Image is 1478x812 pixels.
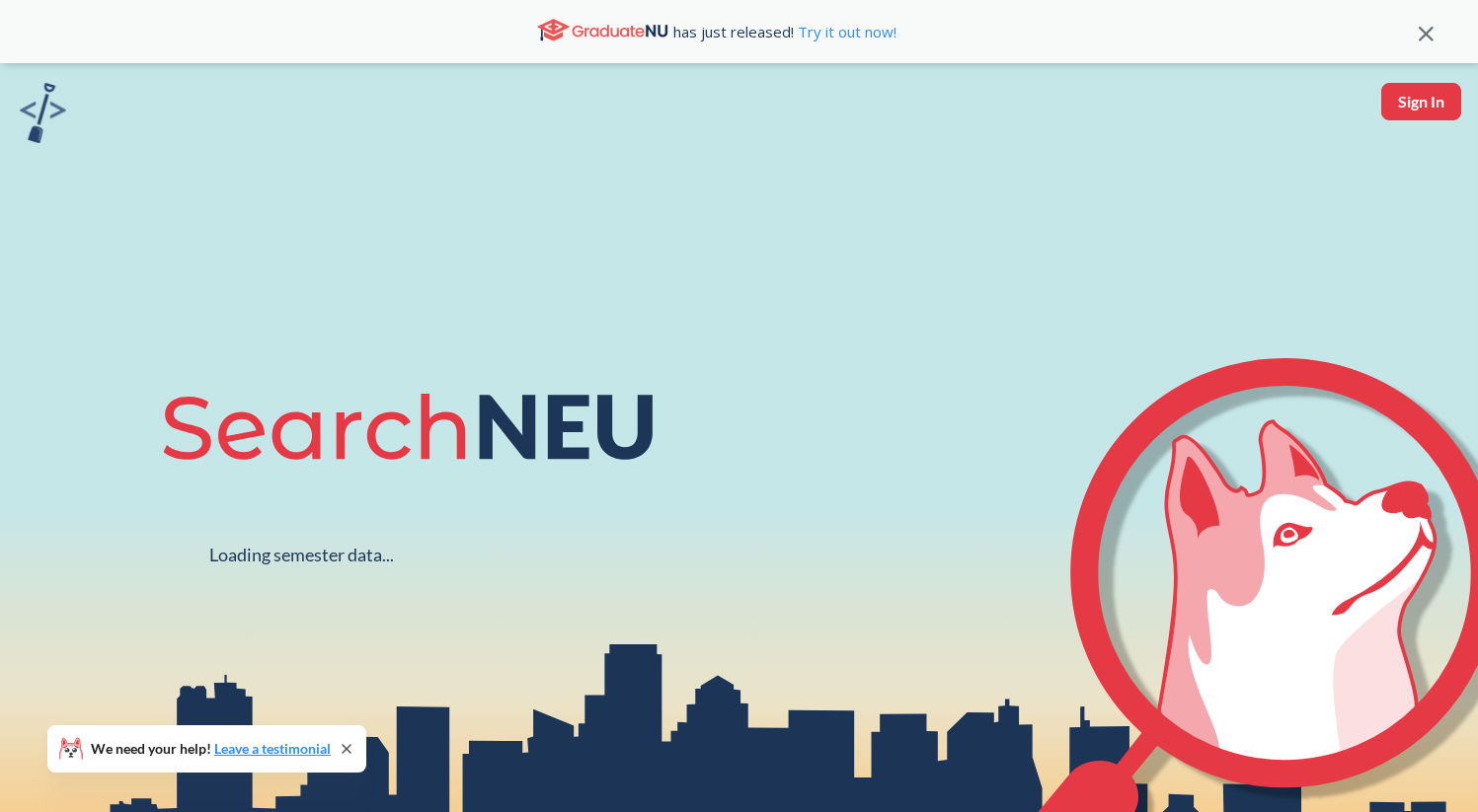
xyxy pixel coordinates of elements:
span: We need your help! [91,742,331,756]
a: Try it out now! [794,22,896,41]
a: sandbox logo [20,83,66,149]
span: has just released! [673,21,896,42]
img: sandbox logo [20,83,66,143]
div: Loading semester data... [209,544,394,566]
button: Sign In [1381,83,1461,120]
a: Leave a testimonial [214,740,331,757]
